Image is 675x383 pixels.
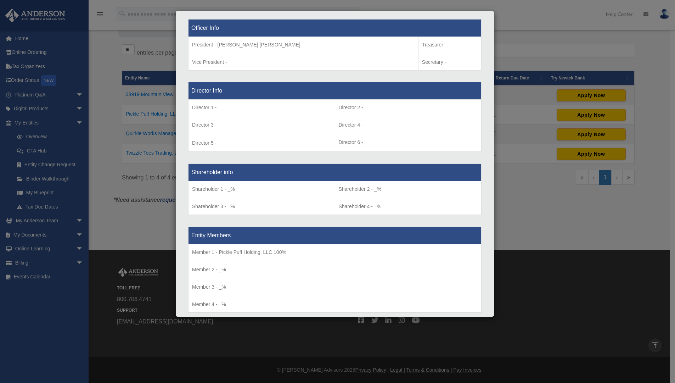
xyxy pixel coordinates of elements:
td: Director 5 - [189,100,335,152]
p: Treasurer - [422,40,478,49]
th: Shareholder info [189,164,482,181]
p: President - [PERSON_NAME] [PERSON_NAME] [192,40,415,49]
p: Shareholder 3 - _% [192,202,331,211]
p: Director 2 - [339,103,478,112]
p: Member 3 - _% [192,283,478,292]
p: Director 4 - [339,121,478,129]
p: Director 1 - [192,103,331,112]
th: Director Info [189,82,482,100]
p: Member 1 - Pickle Puff Holding, LLC 100% [192,248,478,257]
p: Shareholder 2 - _% [339,185,478,194]
p: Shareholder 1 - _% [192,185,331,194]
p: Director 3 - [192,121,331,129]
th: Officer Info [189,19,482,37]
p: Member 2 - _% [192,265,478,274]
p: Secretary - [422,58,478,67]
p: Director 6 - [339,138,478,147]
th: Entity Members [189,227,482,244]
p: Shareholder 4 - _% [339,202,478,211]
p: Vice President - [192,58,415,67]
p: Member 4 - _% [192,300,478,309]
